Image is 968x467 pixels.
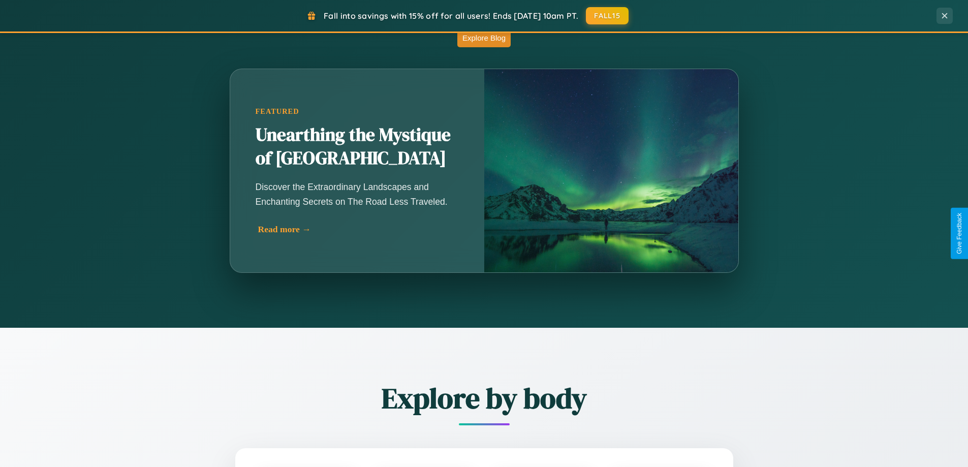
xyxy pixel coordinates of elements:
[258,224,461,235] div: Read more →
[256,107,459,116] div: Featured
[179,379,789,418] h2: Explore by body
[457,28,511,47] button: Explore Blog
[956,213,963,254] div: Give Feedback
[324,11,578,21] span: Fall into savings with 15% off for all users! Ends [DATE] 10am PT.
[586,7,629,24] button: FALL15
[256,180,459,208] p: Discover the Extraordinary Landscapes and Enchanting Secrets on The Road Less Traveled.
[256,123,459,170] h2: Unearthing the Mystique of [GEOGRAPHIC_DATA]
